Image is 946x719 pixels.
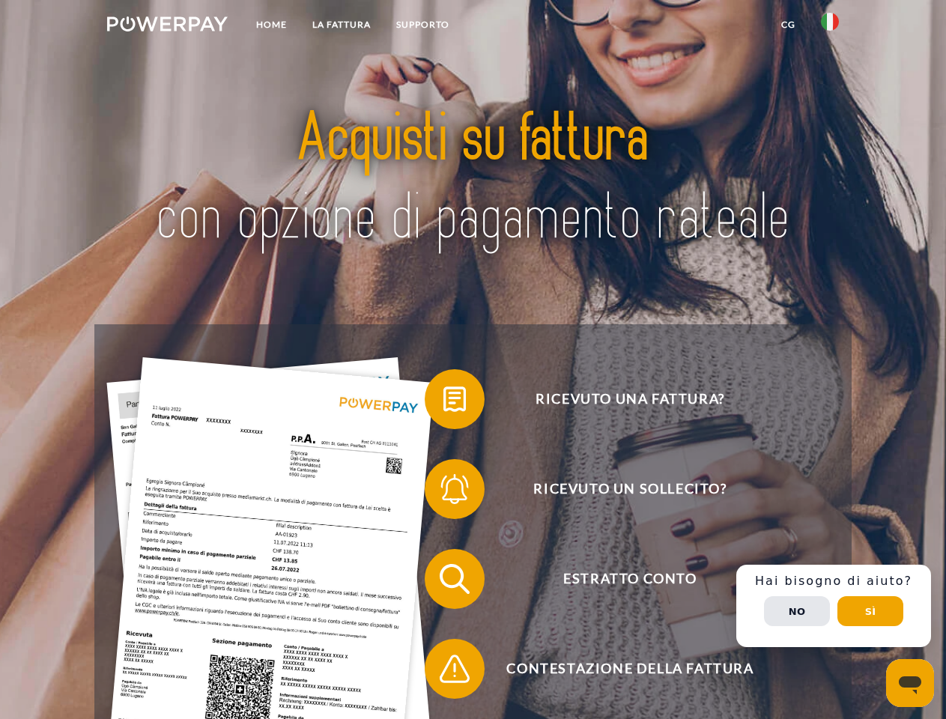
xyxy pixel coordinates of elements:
span: Contestazione della fattura [446,639,813,699]
iframe: Pulsante per aprire la finestra di messaggistica [886,659,934,707]
div: Schnellhilfe [736,565,931,647]
span: Ricevuto una fattura? [446,369,813,429]
button: No [764,596,830,626]
img: qb_warning.svg [436,650,473,688]
button: Sì [837,596,903,626]
button: Ricevuto un sollecito? [425,459,814,519]
img: it [821,13,839,31]
h3: Hai bisogno di aiuto? [745,574,922,589]
a: Home [243,11,300,38]
a: CG [768,11,808,38]
img: title-powerpay_it.svg [143,72,803,287]
span: Ricevuto un sollecito? [446,459,813,519]
a: LA FATTURA [300,11,383,38]
button: Ricevuto una fattura? [425,369,814,429]
img: qb_bill.svg [436,380,473,418]
img: logo-powerpay-white.svg [107,16,228,31]
span: Estratto conto [446,549,813,609]
a: Supporto [383,11,462,38]
button: Contestazione della fattura [425,639,814,699]
img: qb_search.svg [436,560,473,598]
img: qb_bell.svg [436,470,473,508]
button: Estratto conto [425,549,814,609]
